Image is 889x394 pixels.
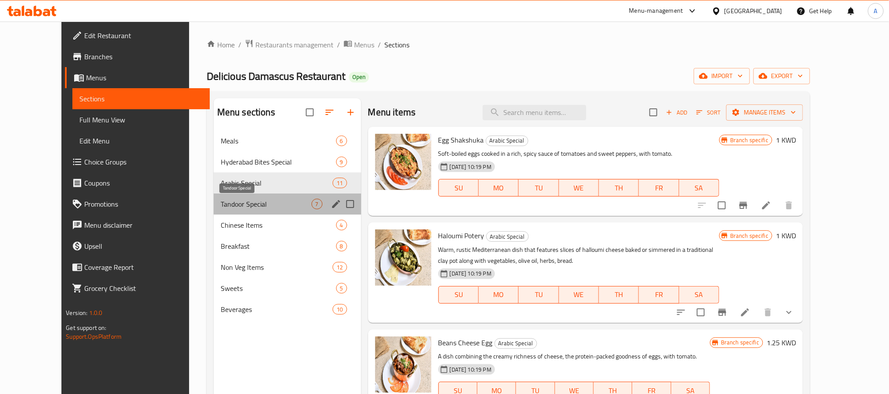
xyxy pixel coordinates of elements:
button: export [753,68,810,84]
div: items [336,136,347,146]
span: Add item [663,106,691,119]
a: Sections [72,88,210,109]
button: Add [663,106,691,119]
button: FR [639,286,679,304]
div: Open [349,72,369,82]
a: Choice Groups [65,151,210,172]
img: Egg Shakshuka [375,134,431,190]
span: Sort items [691,106,726,119]
span: SU [442,182,475,194]
span: FR [642,288,675,301]
a: Promotions [65,193,210,215]
div: Arabic Special [486,136,528,146]
div: items [333,178,347,188]
div: Chinese Items4 [214,215,361,236]
span: A [874,6,878,16]
span: Tandoor Special [221,199,312,209]
span: Hyderabad Bites Special [221,157,336,167]
p: Soft-boiled eggs cooked in a rich, spicy sauce of tomatoes and sweet peppers, with tomato. [438,148,719,159]
div: Tandoor Special7edit [214,193,361,215]
div: items [336,220,347,230]
button: edit [330,197,343,211]
div: items [336,241,347,251]
a: Full Menu View [72,109,210,130]
a: Edit Restaurant [65,25,210,46]
button: SU [438,286,479,304]
img: Haloumi Potery [375,229,431,286]
button: SU [438,179,479,197]
span: Select to update [692,303,710,322]
a: Edit menu item [740,307,750,318]
span: Breakfast [221,241,336,251]
div: Chinese Items [221,220,336,230]
span: FR [642,182,675,194]
span: Menus [86,72,203,83]
nav: breadcrumb [207,39,810,50]
button: Manage items [726,104,803,121]
a: Upsell [65,236,210,257]
h6: 1 KWD [776,134,796,146]
span: Menu disclaimer [84,220,203,230]
span: 1.0.0 [89,307,102,319]
div: Arabic Special11 [214,172,361,193]
a: Support.OpsPlatform [66,331,122,342]
button: TU [519,179,559,197]
div: Breakfast8 [214,236,361,257]
button: Add section [340,102,361,123]
h6: 1.25 KWD [767,337,796,349]
span: Sections [79,93,203,104]
span: WE [563,182,595,194]
span: 5 [337,284,347,293]
span: TU [522,182,555,194]
span: 11 [333,179,346,187]
span: 8 [337,242,347,251]
span: Meals [221,136,336,146]
span: [DATE] 10:19 PM [446,163,495,171]
span: SU [442,288,475,301]
span: 7 [312,200,322,208]
button: TH [599,179,639,197]
button: WE [559,286,599,304]
img: Beans Cheese Egg [375,337,431,393]
h6: 1 KWD [776,229,796,242]
div: Non Veg Items12 [214,257,361,278]
div: Beverages [221,304,333,315]
span: Menus [354,39,374,50]
a: Coupons [65,172,210,193]
span: import [701,71,743,82]
span: SA [683,182,716,194]
span: Edit Menu [79,136,203,146]
span: Beans Cheese Egg [438,336,493,349]
span: Non Veg Items [221,262,333,272]
input: search [483,105,586,120]
span: Delicious Damascus Restaurant [207,66,345,86]
button: TU [519,286,559,304]
button: SA [679,179,719,197]
span: Sort sections [319,102,340,123]
div: Sweets5 [214,278,361,299]
h2: Menu sections [217,106,275,119]
span: 10 [333,305,346,314]
span: TH [602,182,635,194]
div: Meals6 [214,130,361,151]
span: WE [563,288,595,301]
div: Menu-management [629,6,683,16]
button: SA [679,286,719,304]
li: / [378,39,381,50]
a: Edit Menu [72,130,210,151]
div: items [333,262,347,272]
button: FR [639,179,679,197]
button: MO [479,286,519,304]
span: SA [683,288,716,301]
div: items [333,304,347,315]
span: Full Menu View [79,115,203,125]
div: Hyderabad Bites Special9 [214,151,361,172]
span: MO [482,288,515,301]
nav: Menu sections [214,127,361,323]
button: Branch-specific-item [733,195,754,216]
span: Version: [66,307,87,319]
a: Coverage Report [65,257,210,278]
span: Branches [84,51,203,62]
